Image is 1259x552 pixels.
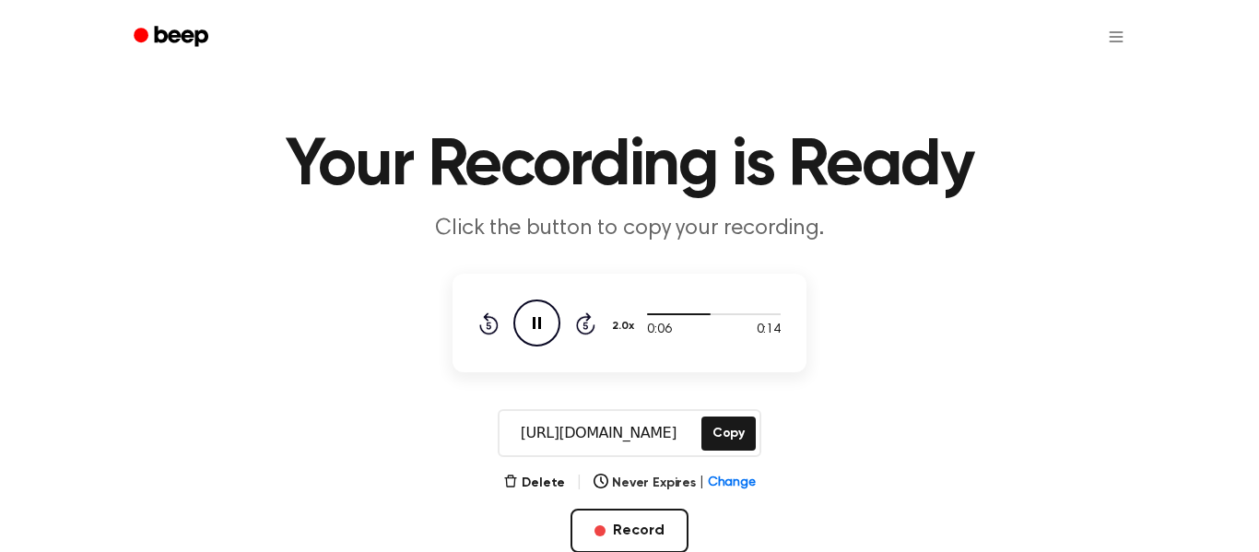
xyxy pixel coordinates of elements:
span: 0:14 [757,321,781,340]
button: 2.0x [610,311,641,342]
span: Change [708,474,756,493]
span: | [700,474,704,493]
button: Never Expires|Change [594,474,756,493]
a: Beep [121,19,225,55]
h1: Your Recording is Ready [158,133,1101,199]
button: Copy [701,417,756,451]
p: Click the button to copy your recording. [276,214,983,244]
button: Delete [503,474,565,493]
button: Open menu [1094,15,1138,59]
span: | [576,472,582,494]
span: 0:06 [647,321,671,340]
